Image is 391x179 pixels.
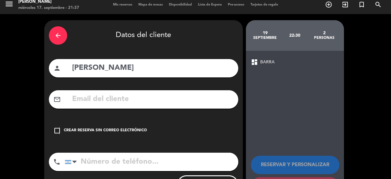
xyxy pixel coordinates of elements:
[71,93,234,106] input: Email del cliente
[195,3,225,6] span: Lista de Espera
[247,3,281,6] span: Tarjetas de regalo
[53,65,61,72] i: person
[225,3,247,6] span: Pre-acceso
[325,1,332,8] i: add_circle_outline
[250,35,280,40] div: septiembre
[251,156,339,174] button: RESERVAR Y PERSONALIZAR
[110,3,135,6] span: Mis reservas
[358,1,365,8] i: turned_in_not
[53,158,60,166] i: phone
[71,62,234,74] input: Nombre del cliente
[375,1,382,8] i: search
[342,1,349,8] i: exit_to_app
[280,25,309,46] div: 22:30
[135,3,166,6] span: Mapa de mesas
[54,32,62,39] i: arrow_back
[166,3,195,6] span: Disponibilidad
[251,58,258,66] span: dashboard
[260,59,275,66] span: BARRA
[53,127,61,134] i: check_box_outline_blank
[64,128,147,134] div: Crear reserva sin correo electrónico
[65,153,79,171] div: Argentina: +54
[49,25,238,46] div: Datos del cliente
[53,96,61,103] i: mail_outline
[18,5,79,11] div: miércoles 17. septiembre - 21:37
[65,153,238,171] input: Número de teléfono...
[309,35,339,40] div: personas
[309,31,339,35] div: 2
[250,31,280,35] div: 19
